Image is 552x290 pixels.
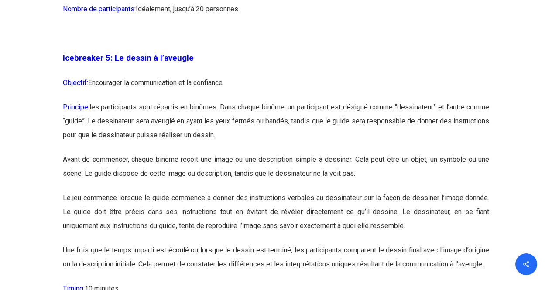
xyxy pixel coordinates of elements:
[63,191,490,243] p: Le jeu commence lorsque le guide commence à donner des instructions verbales au dessinateur sur l...
[63,53,194,63] span: Icebreaker 5: Le dessin à l’aveugle
[63,243,490,282] p: Une fois que le temps imparti est écoulé ou lorsque le dessin est terminé, les participants compa...
[63,103,89,111] span: Principe:
[63,2,490,27] p: Idéalement, jusqu’à 20 personnes.
[63,153,490,191] p: Avant de commencer, chaque binôme reçoit une image ou une description simple à dessiner. Cela peu...
[63,76,490,100] p: Encourager la communication et la confiance.
[63,78,88,87] span: Objectif:
[63,100,490,153] p: les participants sont répartis en binômes. Dans chaque binôme, un participant est désigné comme “...
[63,5,136,13] span: Nombre de participants:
